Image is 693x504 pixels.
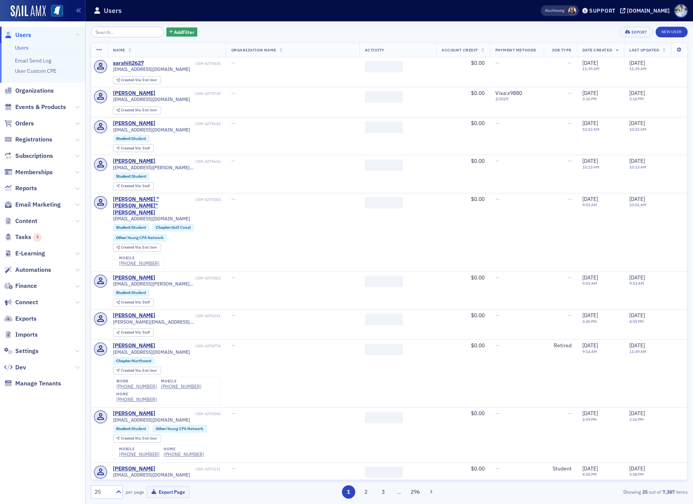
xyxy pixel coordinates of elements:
[4,233,41,241] a: Tasks3
[582,196,598,202] span: [DATE]
[4,266,51,274] a: Automations
[113,165,221,170] span: [EMAIL_ADDRESS][PERSON_NAME][DOMAIN_NAME]
[582,274,598,281] span: [DATE]
[471,157,485,164] span: $0.00
[156,225,191,230] a: Chapter:Gulf Coast
[629,410,645,417] span: [DATE]
[121,108,142,112] span: Created Via :
[156,426,203,431] a: Other:Young CPA Network
[471,274,485,281] span: $0.00
[113,342,155,349] div: [PERSON_NAME]
[629,127,646,132] time: 10:23 AM
[11,5,46,18] img: SailAMX
[582,417,597,422] time: 2:59 PM
[629,274,645,281] span: [DATE]
[629,472,644,477] time: 5:58 PM
[113,158,155,165] a: [PERSON_NAME]
[582,349,597,354] time: 9:14 AM
[567,120,572,127] span: —
[113,96,190,102] span: [EMAIL_ADDRESS][DOMAIN_NAME]
[113,281,221,287] span: [EMAIL_ADDRESS][PERSON_NAME][DOMAIN_NAME]
[113,106,161,114] div: Created Via: End User
[568,7,576,15] span: Noma Burge
[231,157,235,164] span: —
[113,312,155,319] a: [PERSON_NAME]
[116,358,151,363] a: Chapter:Northwest
[113,60,144,67] div: sarahill2627
[113,410,155,417] div: [PERSON_NAME]
[15,233,41,241] span: Tasks
[113,127,190,133] span: [EMAIL_ADDRESS][DOMAIN_NAME]
[121,437,157,441] div: End User
[113,417,190,423] span: [EMAIL_ADDRESS][DOMAIN_NAME]
[620,8,672,13] button: [DOMAIN_NAME]
[495,157,500,164] span: —
[582,96,597,101] time: 3:16 PM
[231,342,235,349] span: —
[4,31,31,39] a: Users
[4,298,38,307] a: Connect
[471,410,485,417] span: $0.00
[119,451,160,457] a: [PHONE_NUMBER]
[629,349,646,354] time: 11:49 AM
[164,451,204,457] a: [PHONE_NUMBER]
[471,90,485,96] span: $0.00
[4,103,66,111] a: Events & Products
[113,196,194,216] div: [PERSON_NAME] "[PERSON_NAME]" [PERSON_NAME]
[113,289,150,297] div: Student:
[121,184,150,188] div: Staff
[116,136,132,141] span: Student :
[15,266,51,274] span: Automations
[632,30,647,34] div: Export
[113,90,155,97] div: [PERSON_NAME]
[156,159,221,164] div: USR-4275636
[394,488,405,495] span: …
[567,410,572,417] span: —
[147,486,189,498] button: Export Page
[15,87,54,95] span: Organizations
[567,90,572,96] span: —
[113,144,154,152] div: Created Via: Staff
[582,472,597,477] time: 5:55 PM
[582,47,612,53] span: Date Created
[4,363,26,372] a: Dev
[582,202,597,207] time: 9:53 AM
[91,27,164,37] input: Search…
[15,249,45,258] span: E-Learning
[156,343,221,348] div: USR-4274774
[629,59,645,66] span: [DATE]
[113,319,221,325] span: [PERSON_NAME][EMAIL_ADDRESS][PERSON_NAME][DOMAIN_NAME]
[231,465,235,472] span: —
[15,135,52,144] span: Registrations
[116,290,146,295] a: Student:Student
[121,146,150,151] div: Staff
[156,313,221,318] div: USR-4275251
[4,379,61,388] a: Manage Tenants
[116,225,146,230] a: Student:Student
[629,157,645,164] span: [DATE]
[113,224,150,231] div: Student:
[113,234,168,242] div: Other:
[4,217,37,225] a: Content
[629,120,645,127] span: [DATE]
[231,410,235,417] span: —
[121,300,142,305] span: Created Via :
[567,59,572,66] span: —
[15,363,26,372] span: Dev
[15,217,37,225] span: Content
[156,225,172,230] span: Chapter :
[152,224,194,231] div: Chapter:
[582,157,598,164] span: [DATE]
[121,183,142,188] span: Created Via :
[409,485,422,499] button: 296
[119,260,160,266] div: [PHONE_NUMBER]
[116,136,146,141] a: Student:Student
[156,121,221,126] div: USR-4275644
[589,7,616,14] div: Support
[629,196,645,202] span: [DATE]
[629,202,646,207] time: 10:01 AM
[113,120,155,127] div: [PERSON_NAME]
[495,312,500,319] span: —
